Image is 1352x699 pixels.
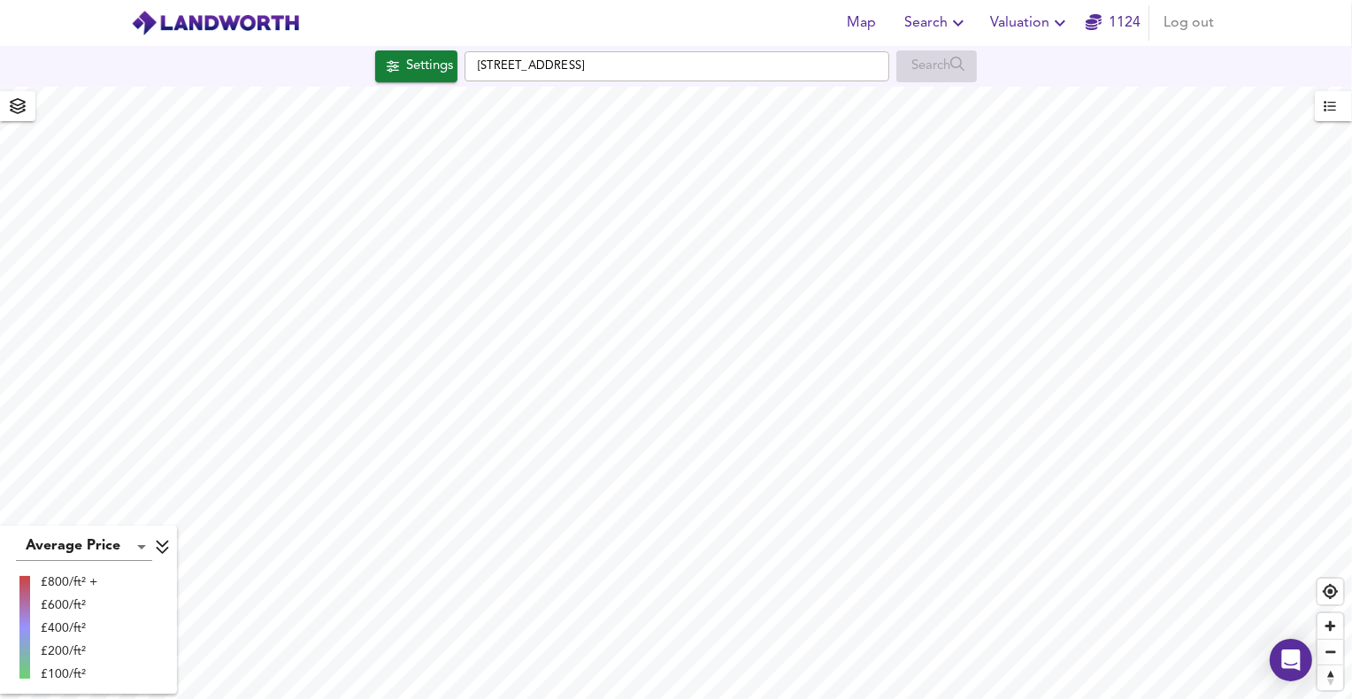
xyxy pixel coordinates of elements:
button: Log out [1156,5,1221,41]
input: Enter a location... [465,51,889,81]
div: £800/ft² + [41,573,97,591]
div: Enable a Source before running a Search [896,50,977,82]
button: Valuation [983,5,1078,41]
div: Open Intercom Messenger [1270,639,1312,681]
span: Zoom out [1317,640,1343,664]
div: £600/ft² [41,596,97,614]
div: £400/ft² [41,619,97,637]
span: Search [904,11,969,35]
div: Average Price [16,533,152,561]
a: 1124 [1086,11,1141,35]
div: Click to configure Search Settings [375,50,457,82]
button: Search [897,5,976,41]
button: 1124 [1085,5,1141,41]
button: Settings [375,50,457,82]
button: Reset bearing to north [1317,664,1343,690]
button: Zoom in [1317,613,1343,639]
div: £200/ft² [41,642,97,660]
span: Reset bearing to north [1317,665,1343,690]
span: Log out [1164,11,1214,35]
button: Zoom out [1317,639,1343,664]
button: Map [833,5,890,41]
div: Settings [406,55,453,78]
span: Valuation [990,11,1071,35]
div: £100/ft² [41,665,97,683]
img: logo [131,10,300,36]
button: Find my location [1317,579,1343,604]
span: Map [841,11,883,35]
